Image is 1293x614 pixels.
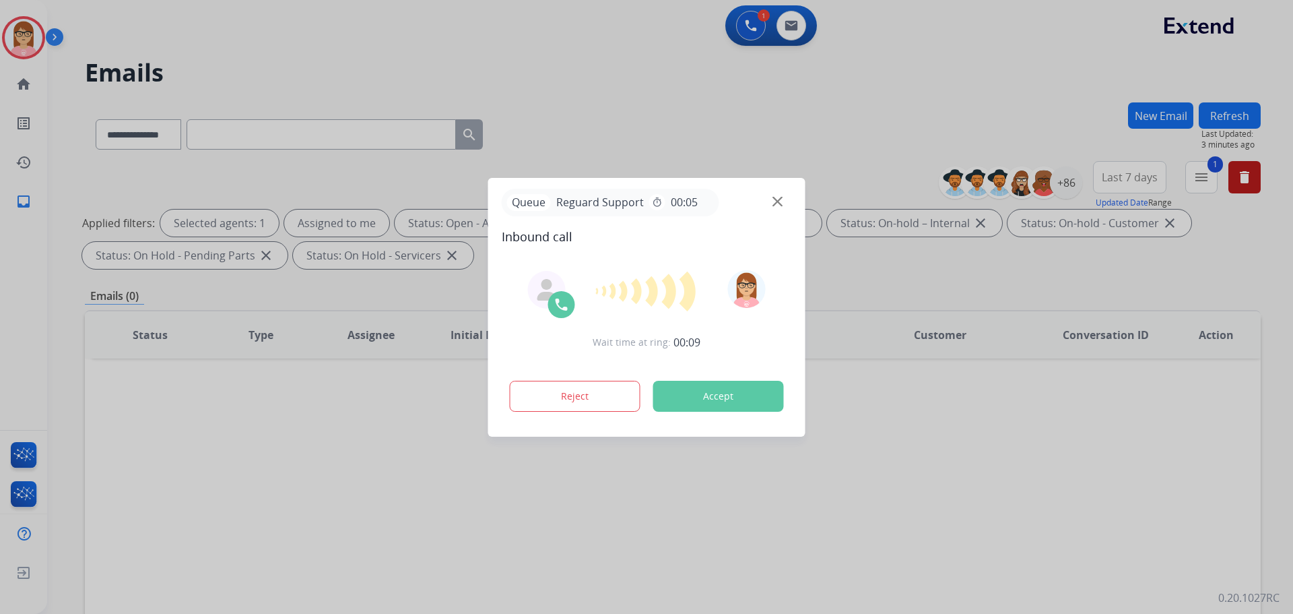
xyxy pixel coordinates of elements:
p: 0.20.1027RC [1218,590,1280,606]
img: avatar [727,270,765,308]
span: 00:05 [671,194,698,210]
button: Reject [510,381,640,412]
img: call-icon [554,297,570,313]
span: 00:09 [673,334,700,350]
img: agent-avatar [536,279,558,301]
span: Reguard Support [551,194,649,210]
mat-icon: timer [652,197,663,208]
p: Queue [507,194,551,211]
span: Wait time at ring: [593,336,671,349]
button: Accept [653,381,784,412]
span: Inbound call [502,227,792,246]
img: close-button [772,196,783,206]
